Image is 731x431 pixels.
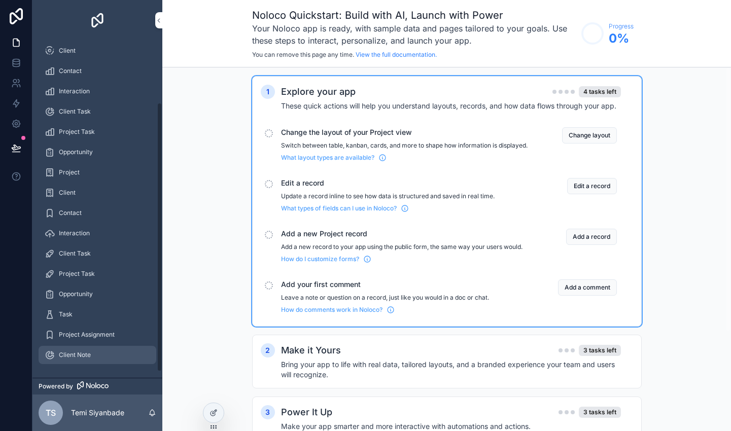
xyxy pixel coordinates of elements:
span: Client Note [59,351,91,359]
a: Client Task [39,244,156,263]
span: 0 % [609,30,634,47]
span: Interaction [59,229,90,237]
a: View the full documentation. [356,51,437,58]
a: Client [39,184,156,202]
a: Project Assignment [39,326,156,344]
a: Powered by [32,378,162,394]
span: Project [59,168,80,176]
h1: Noloco Quickstart: Build with AI, Launch with Power [252,8,576,22]
span: You can remove this page any time. [252,51,354,58]
a: Opportunity [39,285,156,303]
a: Interaction [39,224,156,242]
a: Client [39,42,156,60]
span: Progress [609,22,634,30]
p: Temi Siyanbade [71,408,124,418]
a: Contact [39,62,156,80]
h3: Your Noloco app is ready, with sample data and pages tailored to your goals. Use these steps to i... [252,22,576,47]
a: Task [39,305,156,324]
span: Powered by [39,382,73,390]
span: Project Task [59,128,95,136]
span: Opportunity [59,148,93,156]
a: Project Task [39,265,156,283]
span: Contact [59,209,82,217]
a: Contact [39,204,156,222]
span: Opportunity [59,290,93,298]
a: Interaction [39,82,156,100]
a: Client Task [39,102,156,121]
span: Client [59,47,76,55]
a: Opportunity [39,143,156,161]
span: Task [59,310,73,318]
span: Client Task [59,249,91,258]
span: TS [46,407,56,419]
span: Client [59,189,76,197]
span: Project Task [59,270,95,278]
a: Project Task [39,123,156,141]
span: Contact [59,67,82,75]
span: Interaction [59,87,90,95]
a: Client Note [39,346,156,364]
div: scrollable content [32,41,162,378]
span: Project Assignment [59,331,115,339]
span: Client Task [59,107,91,116]
img: App logo [89,12,106,28]
a: Project [39,163,156,182]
